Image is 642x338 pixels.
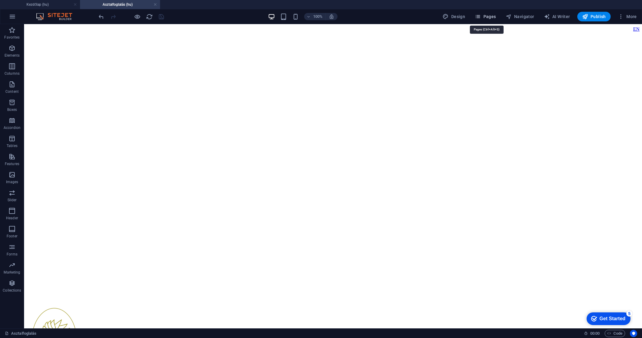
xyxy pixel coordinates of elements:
p: Columns [5,71,20,76]
button: 100% [304,13,326,20]
p: Footer [7,234,17,239]
span: Navigator [506,14,534,20]
p: Slider [8,198,17,202]
button: Design [440,12,468,21]
div: Design (Ctrl+Alt+Y) [440,12,468,21]
button: Code [605,330,625,337]
p: Forms [7,252,17,257]
i: On resize automatically adjust zoom level to fit chosen device. [329,14,334,19]
p: Boxes [7,107,17,112]
i: Reload page [146,13,153,20]
h6: Session time [584,330,600,337]
button: AI Writer [542,12,573,21]
span: Design [443,14,465,20]
span: Pages [475,14,496,20]
p: Elements [5,53,20,58]
h6: 100% [313,13,323,20]
img: Editor Logo [35,13,80,20]
span: Code [607,330,622,337]
span: 00 00 [590,330,600,337]
button: undo [98,13,105,20]
button: Usercentrics [630,330,637,337]
span: AI Writer [544,14,570,20]
span: More [618,14,637,20]
p: Marketing [4,270,20,275]
p: Content [5,89,19,94]
p: Header [6,216,18,221]
p: Collections [3,288,21,293]
div: Get Started 5 items remaining, 0% complete [5,3,49,16]
button: Navigator [503,12,537,21]
span: Publish [582,14,606,20]
p: Images [6,180,18,184]
div: Get Started [18,7,44,12]
div: 5 [45,1,51,7]
p: Tables [7,143,17,148]
button: reload [146,13,153,20]
button: Pages [472,12,498,21]
span: : [594,331,595,336]
button: More [616,12,639,21]
a: Click to cancel selection. Double-click to open Pages [5,330,36,337]
button: Click here to leave preview mode and continue editing [134,13,141,20]
p: Accordion [4,125,20,130]
p: Features [5,161,19,166]
button: Publish [577,12,611,21]
i: Undo: Change minimum time (Ctrl+Z) [98,13,105,20]
h4: Asztalfoglalás (hu) [80,1,160,8]
p: Favorites [4,35,20,40]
